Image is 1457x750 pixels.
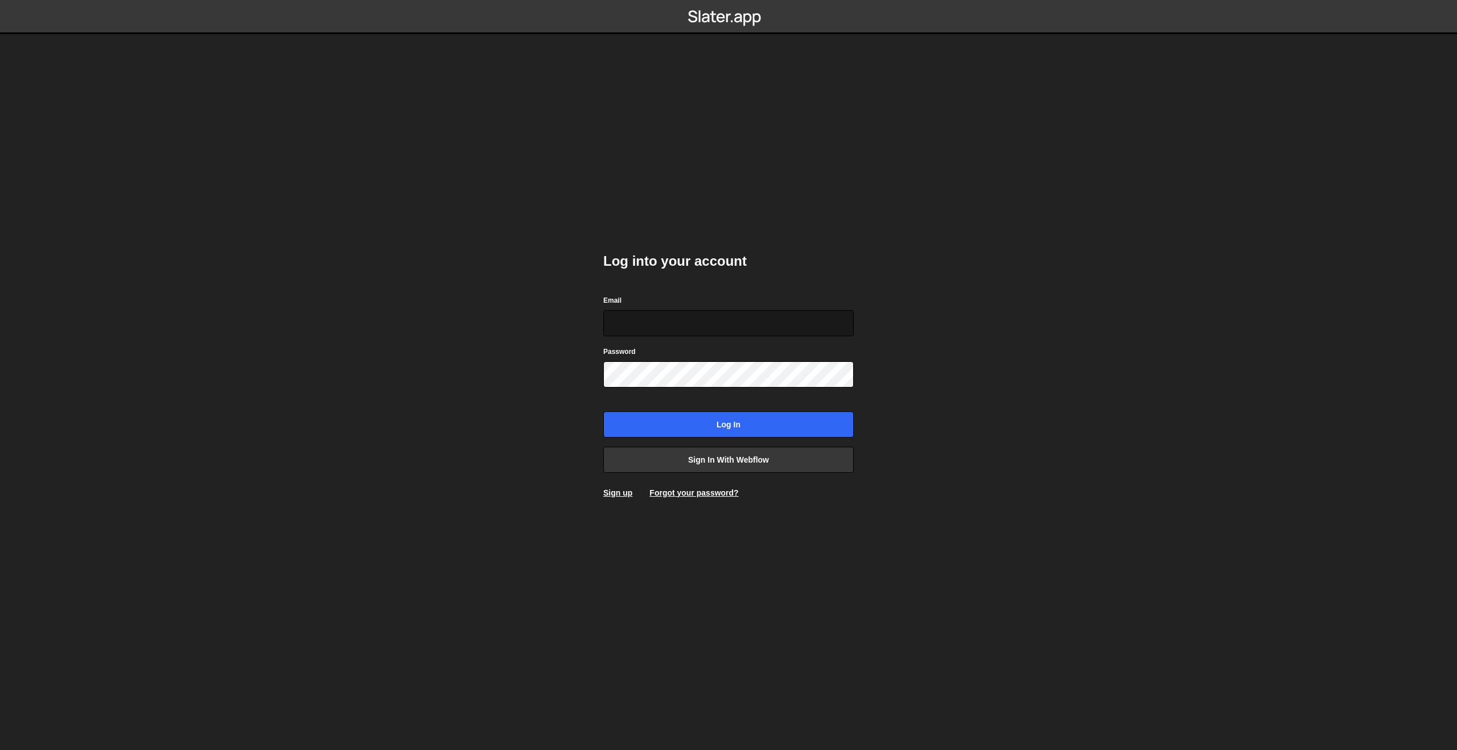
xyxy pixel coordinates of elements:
[603,252,854,270] h2: Log into your account
[603,488,632,497] a: Sign up
[603,447,854,473] a: Sign in with Webflow
[603,295,622,306] label: Email
[603,411,854,438] input: Log in
[649,488,738,497] a: Forgot your password?
[603,346,636,357] label: Password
